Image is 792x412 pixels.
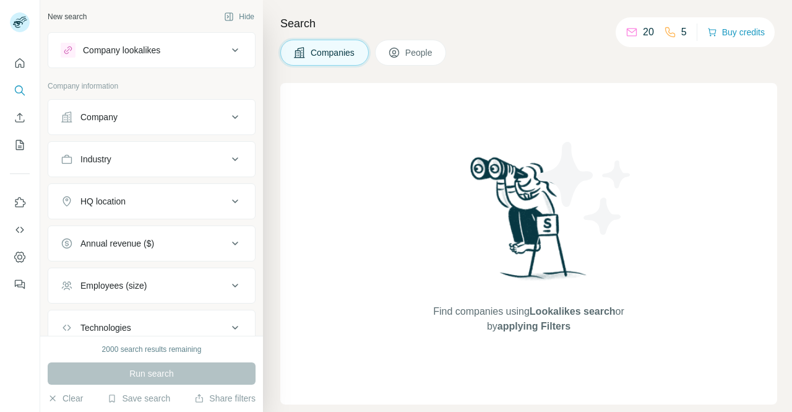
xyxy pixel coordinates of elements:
[10,79,30,102] button: Search
[48,102,255,132] button: Company
[405,46,434,59] span: People
[80,279,147,292] div: Employees (size)
[80,111,118,123] div: Company
[102,344,202,355] div: 2000 search results remaining
[707,24,765,41] button: Buy credits
[48,271,255,300] button: Employees (size)
[107,392,170,405] button: Save search
[48,313,255,343] button: Technologies
[48,186,255,216] button: HQ location
[48,144,255,174] button: Industry
[530,306,616,317] span: Lookalikes search
[10,246,30,268] button: Dashboard
[48,35,255,65] button: Company lookalikes
[311,46,356,59] span: Companies
[10,219,30,241] button: Use Surfe API
[497,321,570,331] span: applying Filters
[48,81,256,92] p: Company information
[80,195,126,208] div: HQ location
[10,273,30,296] button: Feedback
[529,133,640,244] img: Surfe Illustration - Stars
[48,392,83,405] button: Clear
[80,237,154,250] div: Annual revenue ($)
[681,25,687,40] p: 5
[80,153,111,165] div: Industry
[10,52,30,74] button: Quick start
[429,304,627,334] span: Find companies using or by
[465,154,593,292] img: Surfe Illustration - Woman searching with binoculars
[215,7,263,26] button: Hide
[194,392,256,405] button: Share filters
[10,107,30,129] button: Enrich CSV
[83,44,160,56] div: Company lookalikes
[48,11,87,22] div: New search
[80,322,131,334] div: Technologies
[280,15,777,32] h4: Search
[10,134,30,156] button: My lists
[48,229,255,258] button: Annual revenue ($)
[643,25,654,40] p: 20
[10,191,30,214] button: Use Surfe on LinkedIn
